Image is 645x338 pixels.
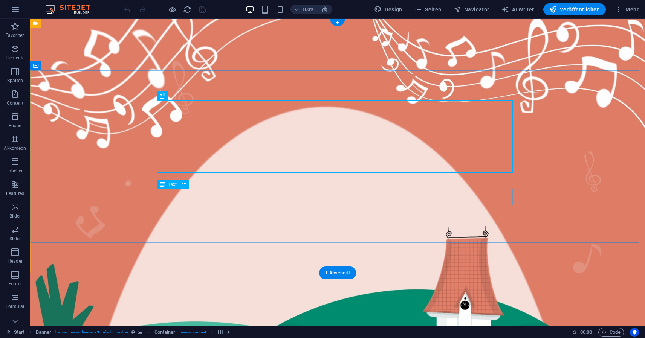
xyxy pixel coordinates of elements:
nav: breadcrumb [36,328,231,337]
i: Element enthält eine Animation [227,330,230,334]
span: Code [602,328,621,337]
p: Footer [8,281,22,287]
button: Mehr [612,3,642,15]
p: Akkordeon [4,145,26,151]
button: Usercentrics [630,328,639,337]
span: Klick zum Auswählen. Doppelklick zum Bearbeiten [154,328,176,337]
button: Design [371,3,405,15]
button: reload [183,5,192,14]
p: Boxen [9,123,21,129]
div: + Abschnitt [319,266,356,279]
button: Klicke hier, um den Vorschau-Modus zu verlassen [168,5,177,14]
span: AI Writer [501,6,534,13]
p: Formular [6,303,25,309]
img: Editor Logo [43,5,100,14]
span: Seiten [414,6,442,13]
span: Mehr [615,6,639,13]
span: Navigator [454,6,489,13]
button: Veröffentlichen [543,3,606,15]
span: : [585,329,587,335]
span: Veröffentlichen [549,6,600,13]
i: Dieses Element ist ein anpassbares Preset [131,330,135,334]
button: Code [598,328,624,337]
a: Klick, um Auswahl aufzuheben. Doppelklick öffnet Seitenverwaltung [6,328,25,337]
p: Favoriten [5,32,25,38]
span: Klick zum Auswählen. Doppelklick zum Bearbeiten [218,328,224,337]
p: Header [8,258,23,264]
h6: 100% [302,5,314,14]
p: Content [7,100,23,106]
i: Seite neu laden [183,5,192,14]
i: Bei Größenänderung Zoomstufe automatisch an das gewählte Gerät anpassen. [321,6,328,13]
p: Spalten [7,78,23,84]
i: Element verfügt über einen Hintergrund [138,330,142,334]
span: Text [168,182,177,187]
button: Navigator [451,3,492,15]
button: Seiten [411,3,445,15]
button: AI Writer [498,3,537,15]
p: Features [6,190,24,196]
p: Elemente [6,55,25,61]
p: Bilder [9,213,21,219]
h6: Session-Zeit [572,328,592,337]
span: Klick zum Auswählen. Doppelklick zum Bearbeiten [36,328,52,337]
button: 100% [290,5,317,14]
div: + [330,19,345,26]
p: Tabellen [6,168,24,174]
span: . banner-content [178,328,206,337]
span: . banner .preset-banner-v3-default .parallax [54,328,128,337]
div: Design (Strg+Alt+Y) [371,3,405,15]
span: 00 00 [580,328,592,337]
span: Design [374,6,402,13]
p: Slider [9,236,21,242]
